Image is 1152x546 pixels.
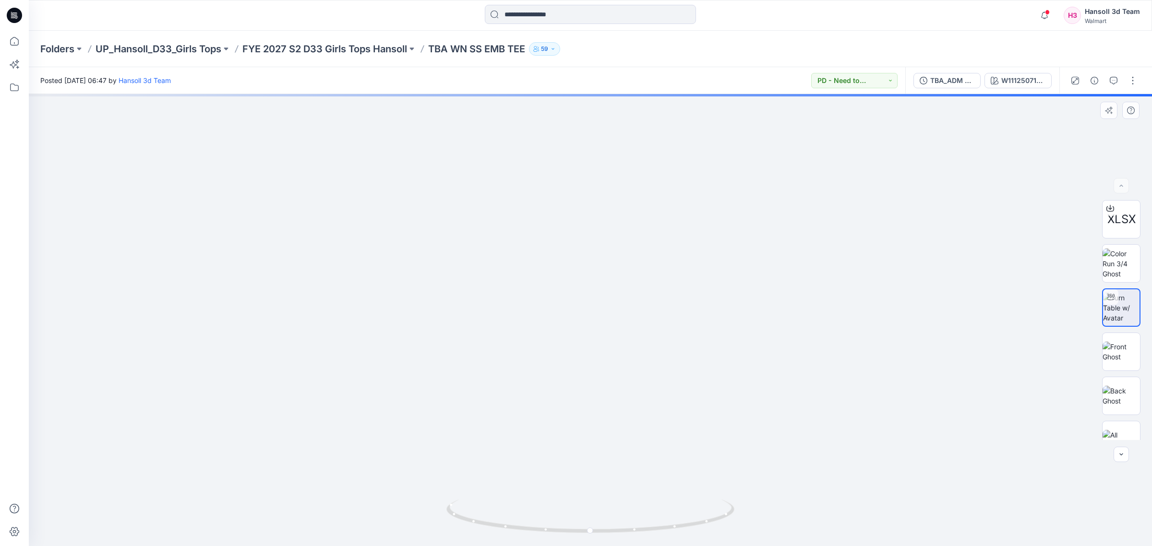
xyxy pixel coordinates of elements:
img: All colorways [1103,430,1140,450]
a: UP_Hansoll_D33_Girls Tops [96,42,221,56]
a: Hansoll 3d Team [119,76,171,84]
img: Back Ghost [1103,386,1140,406]
div: Hansoll 3d Team [1085,6,1140,17]
a: Folders [40,42,74,56]
button: W111250718UL04GF [984,73,1052,88]
button: Details [1087,73,1102,88]
span: XLSX [1107,211,1136,228]
p: 59 [541,44,548,54]
div: H3 [1064,7,1081,24]
a: FYE 2027 S2 D33 Girls Tops Hansoll [242,42,407,56]
button: 59 [529,42,560,56]
img: Color Run 3/4 Ghost [1103,249,1140,279]
p: TBA WN SS EMB TEE [428,42,525,56]
img: Turn Table w/ Avatar [1103,293,1140,323]
span: Posted [DATE] 06:47 by [40,75,171,85]
div: W111250718UL04GF [1001,75,1045,86]
button: TBA_ADM FC WN SS EMB TEE_ASTM [913,73,981,88]
div: Walmart [1085,17,1140,24]
img: Front Ghost [1103,342,1140,362]
div: TBA_ADM FC WN SS EMB TEE_ASTM [930,75,974,86]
